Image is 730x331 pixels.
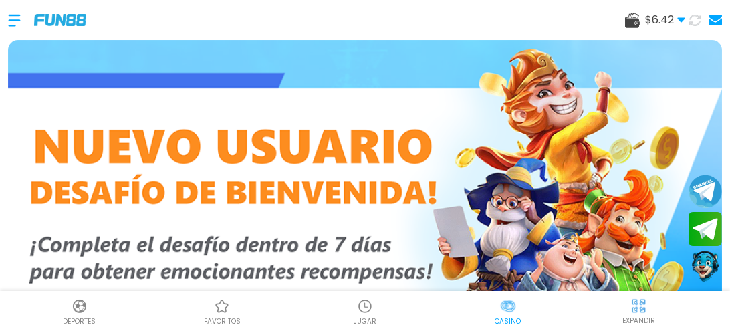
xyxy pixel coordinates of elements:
img: Casino Favoritos [214,298,230,314]
p: favoritos [204,316,241,326]
p: Deportes [63,316,96,326]
a: DeportesDeportesDeportes [8,296,151,326]
span: $ 6.42 [645,12,685,28]
p: EXPANDIR [622,316,655,326]
img: Casino Jugar [357,298,373,314]
button: Contact customer service [689,249,722,284]
button: Join telegram channel [689,174,722,209]
img: Company Logo [34,14,86,25]
a: Casino JugarCasino JugarJUGAR [293,296,437,326]
p: Casino [495,316,521,326]
p: JUGAR [354,316,376,326]
a: CasinoCasinoCasino [437,296,580,326]
img: hide [630,298,647,314]
img: Deportes [72,298,88,314]
button: Join telegram [689,212,722,247]
a: Casino FavoritosCasino Favoritosfavoritos [151,296,294,326]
